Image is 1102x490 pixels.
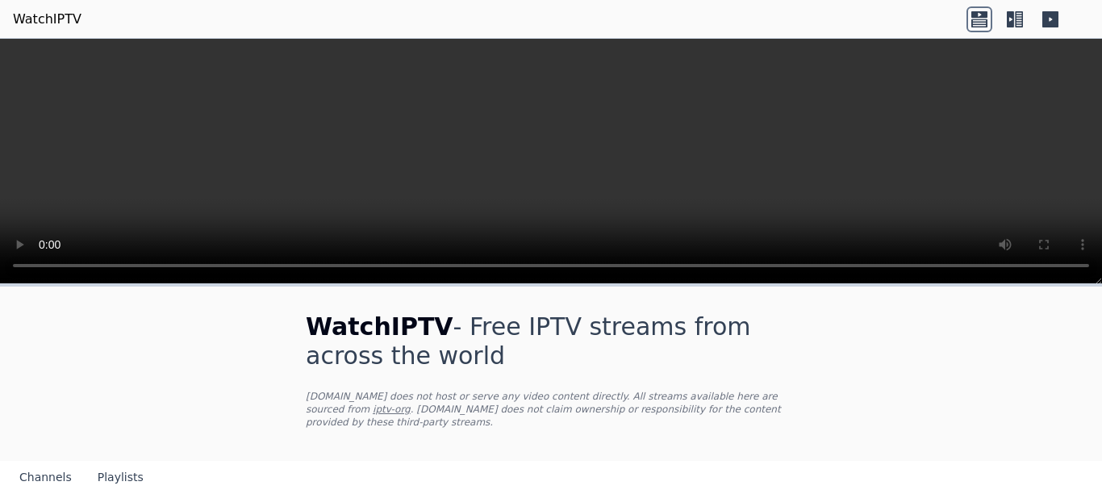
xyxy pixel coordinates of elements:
[13,10,81,29] a: WatchIPTV
[373,404,411,415] a: iptv-org
[306,312,796,371] h1: - Free IPTV streams from across the world
[306,312,453,341] span: WatchIPTV
[306,390,796,429] p: [DOMAIN_NAME] does not host or serve any video content directly. All streams available here are s...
